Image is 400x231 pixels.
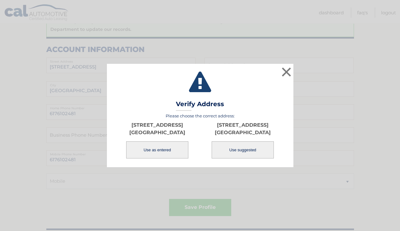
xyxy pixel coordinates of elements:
[176,100,224,111] h3: Verify Address
[200,121,286,136] p: [STREET_ADDRESS] [GEOGRAPHIC_DATA]
[115,121,200,136] p: [STREET_ADDRESS] [GEOGRAPHIC_DATA]
[126,141,188,158] button: Use as entered
[212,141,274,158] button: Use suggested
[115,113,286,159] div: Please choose the correct address:
[280,66,293,78] button: ×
